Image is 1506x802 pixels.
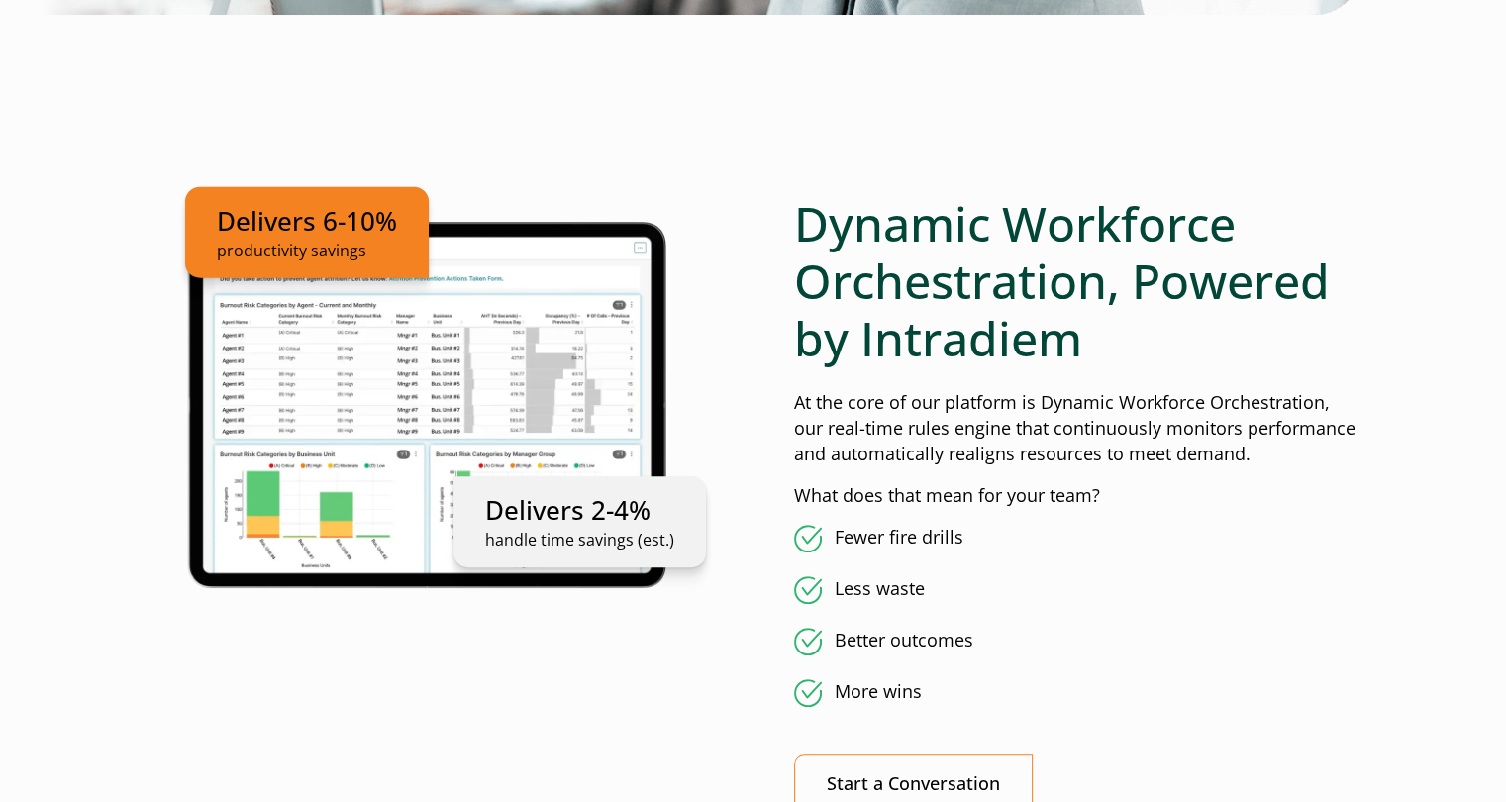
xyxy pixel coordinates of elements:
h2: Dynamic Workforce Orchestration, Powered by Intradiem [794,195,1362,366]
li: More wins [794,679,1362,707]
li: Fewer fire drills [794,525,1362,552]
li: Better outcomes [794,628,1362,655]
p: What does that mean for your team? [794,483,1362,509]
p: At the core of our platform is Dynamic Workforce Orchestration, our real-time rules engine that c... [794,390,1362,467]
p: Delivers 2-4% [485,492,674,529]
p: handle time savings (est.) [485,529,674,551]
p: productivity savings [217,240,397,262]
li: Less waste [794,576,1362,604]
p: Delivers 6-10% [217,202,397,239]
